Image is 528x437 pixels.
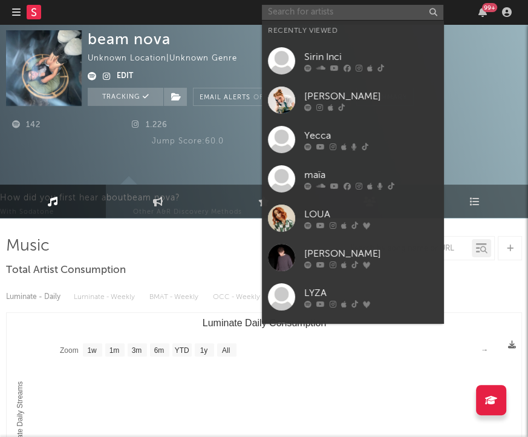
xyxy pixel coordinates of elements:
text: 1y [200,346,208,355]
a: Sirin Inci [262,41,443,80]
div: LOUA [304,207,437,222]
div: Yecca [304,128,437,143]
div: maïa [304,168,437,182]
text: 3m [132,346,142,355]
text: All [222,346,230,355]
text: 6m [154,346,165,355]
span: Total Artist Consumption [6,263,126,278]
a: LYZA [262,277,443,317]
text: 1w [87,346,97,355]
div: [PERSON_NAME] [304,246,437,261]
text: → [481,346,488,354]
a: [PERSON_NAME] [262,80,443,120]
text: YTD [175,346,189,355]
div: 99 + [482,3,497,12]
span: 1.226 [132,121,168,129]
a: maïa [262,159,443,199]
a: Yecca [262,120,443,159]
div: [PERSON_NAME] [304,89,437,103]
button: Email AlertsOff [193,88,275,106]
button: 99+ [478,7,487,17]
span: 142 [12,121,41,129]
input: Search for artists [262,5,443,20]
text: Luminate Daily Consumption [203,318,327,328]
text: Zoom [60,346,79,355]
span: Jump Score: 60.0 [152,137,224,145]
text: 1m [109,346,120,355]
div: Sirin Inci [304,50,437,64]
button: Edit [117,70,133,84]
em: Off [253,94,268,101]
div: LYZA [304,286,437,300]
div: Recently Viewed [268,24,437,38]
a: LOUA [262,199,443,238]
div: Unknown Location | Unknown Genre [88,51,251,66]
a: COSIE [262,317,443,356]
a: [PERSON_NAME] [262,238,443,277]
button: Tracking [88,88,163,106]
div: beam nova [88,30,171,48]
